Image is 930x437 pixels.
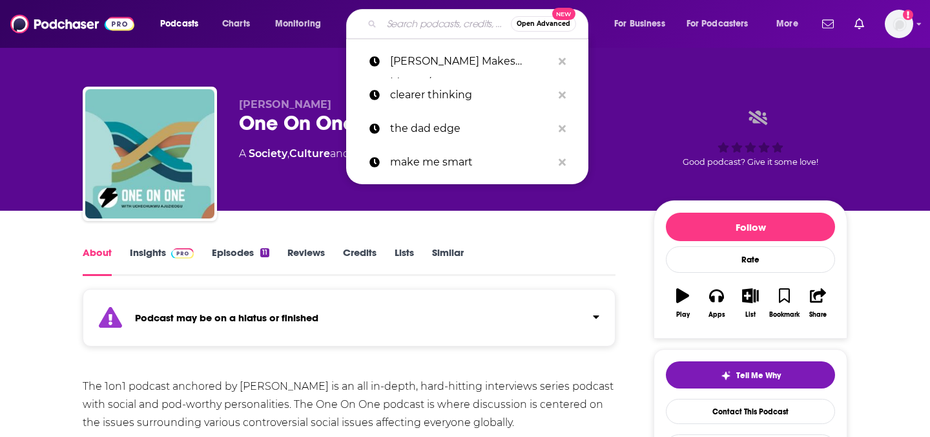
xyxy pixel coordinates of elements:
div: Bookmark [769,311,800,319]
span: For Business [614,15,665,33]
div: Rate [666,246,835,273]
a: About [83,246,112,276]
span: Podcasts [160,15,198,33]
a: clearer thinking [346,78,588,112]
button: open menu [151,14,215,34]
p: Travis Makes Money ( [390,45,552,78]
a: Show notifications dropdown [849,13,869,35]
button: Share [801,280,835,326]
span: New [552,8,575,20]
button: Open AdvancedNew [511,16,576,32]
div: List [745,311,756,319]
span: Open Advanced [517,21,570,27]
button: open menu [266,14,338,34]
a: Similar [432,246,464,276]
p: make me smart [390,145,552,179]
a: Show notifications dropdown [817,13,839,35]
button: Bookmark [767,280,801,326]
a: Lists [395,246,414,276]
span: Monitoring [275,15,321,33]
span: and [330,147,350,160]
div: Good podcast? Give it some love! [654,98,847,178]
button: open menu [678,14,767,34]
a: Contact This Podcast [666,399,835,424]
a: Reviews [287,246,325,276]
div: Play [676,311,690,319]
p: clearer thinking [390,78,552,112]
span: Tell Me Why [736,370,781,381]
p: the dad edge [390,112,552,145]
svg: Add a profile image [903,10,913,20]
a: Credits [343,246,377,276]
span: Logged in as megcassidy [885,10,913,38]
strong: Podcast may be on a hiatus or finished [135,312,318,324]
span: [PERSON_NAME] [239,98,331,111]
a: Society [249,147,287,160]
button: open menu [767,14,814,34]
span: For Podcasters [687,15,749,33]
div: The 1on1 podcast anchored by [PERSON_NAME] is an all in-depth, hard-hitting interviews series pod... [83,378,615,432]
section: Click to expand status details [83,297,615,346]
img: Podchaser - Follow, Share and Rate Podcasts [10,12,134,36]
button: Follow [666,213,835,241]
button: open menu [605,14,681,34]
input: Search podcasts, credits, & more... [382,14,511,34]
div: A podcast [239,146,465,162]
a: the dad edge [346,112,588,145]
img: One On One [85,89,214,218]
a: make me smart [346,145,588,179]
button: Play [666,280,699,326]
button: Show profile menu [885,10,913,38]
span: , [287,147,289,160]
img: Podchaser Pro [171,248,194,259]
a: [PERSON_NAME] Makes Money ( [346,45,588,78]
a: Culture [289,147,330,160]
span: Good podcast? Give it some love! [683,157,818,167]
a: InsightsPodchaser Pro [130,246,194,276]
a: Charts [214,14,258,34]
a: Episodes11 [212,246,269,276]
img: User Profile [885,10,913,38]
span: More [776,15,798,33]
button: Apps [699,280,733,326]
img: tell me why sparkle [721,370,731,381]
div: Search podcasts, credits, & more... [358,9,601,39]
div: 11 [260,248,269,257]
div: Apps [708,311,725,319]
div: Share [809,311,827,319]
button: tell me why sparkleTell Me Why [666,361,835,389]
button: List [734,280,767,326]
span: Charts [222,15,250,33]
